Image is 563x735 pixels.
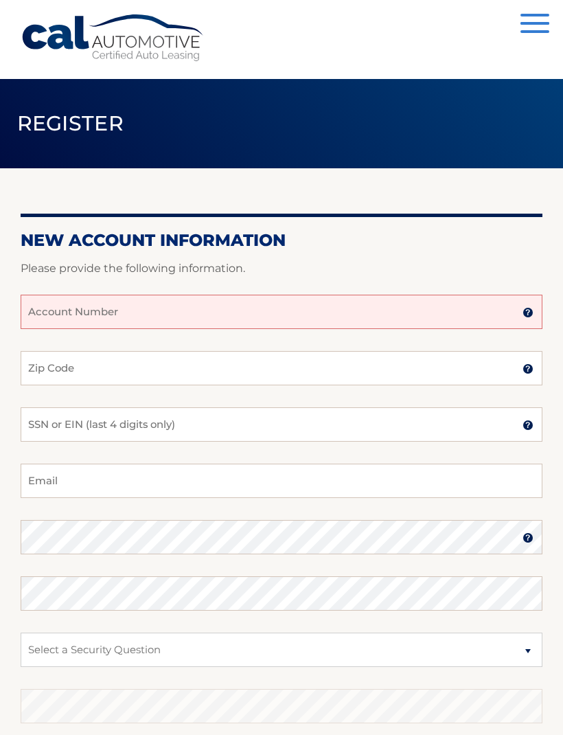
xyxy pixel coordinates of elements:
[21,230,542,251] h2: New Account Information
[21,407,542,442] input: SSN or EIN (last 4 digits only)
[522,307,533,318] img: tooltip.svg
[21,464,542,498] input: Email
[522,363,533,374] img: tooltip.svg
[520,14,549,36] button: Menu
[522,420,533,431] img: tooltip.svg
[21,259,542,278] p: Please provide the following information.
[522,532,533,543] img: tooltip.svg
[21,295,542,329] input: Account Number
[21,14,206,63] a: Cal Automotive
[21,351,542,385] input: Zip Code
[17,111,124,136] span: Register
